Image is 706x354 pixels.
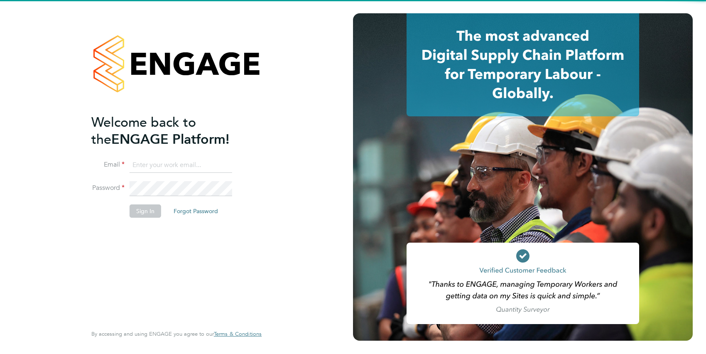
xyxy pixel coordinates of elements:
[167,204,225,218] button: Forgot Password
[214,331,262,337] a: Terms & Conditions
[91,114,196,147] span: Welcome back to the
[91,184,125,192] label: Password
[91,114,253,148] h2: ENGAGE Platform!
[91,160,125,169] label: Email
[130,204,161,218] button: Sign In
[91,330,262,337] span: By accessing and using ENGAGE you agree to our
[130,158,232,173] input: Enter your work email...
